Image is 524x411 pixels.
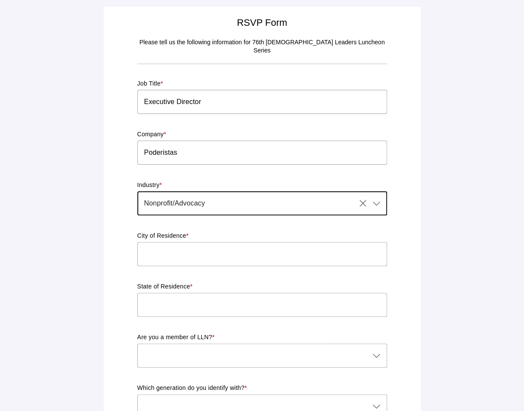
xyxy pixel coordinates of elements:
[137,181,387,190] p: Industry
[137,38,387,55] p: Please tell us the following information for 76th [DEMOGRAPHIC_DATA] Leaders Luncheon Series
[137,130,387,139] p: Company
[137,80,387,88] p: Job Title
[358,198,368,209] i: Clear
[137,232,387,240] p: City of Residence
[144,198,205,209] span: Nonprofit/Advocacy
[137,282,387,291] p: State of Residence
[237,17,287,28] span: RSVP Form
[137,384,387,393] p: Which generation do you identify with?
[137,333,387,342] p: Are you a member of LLN?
